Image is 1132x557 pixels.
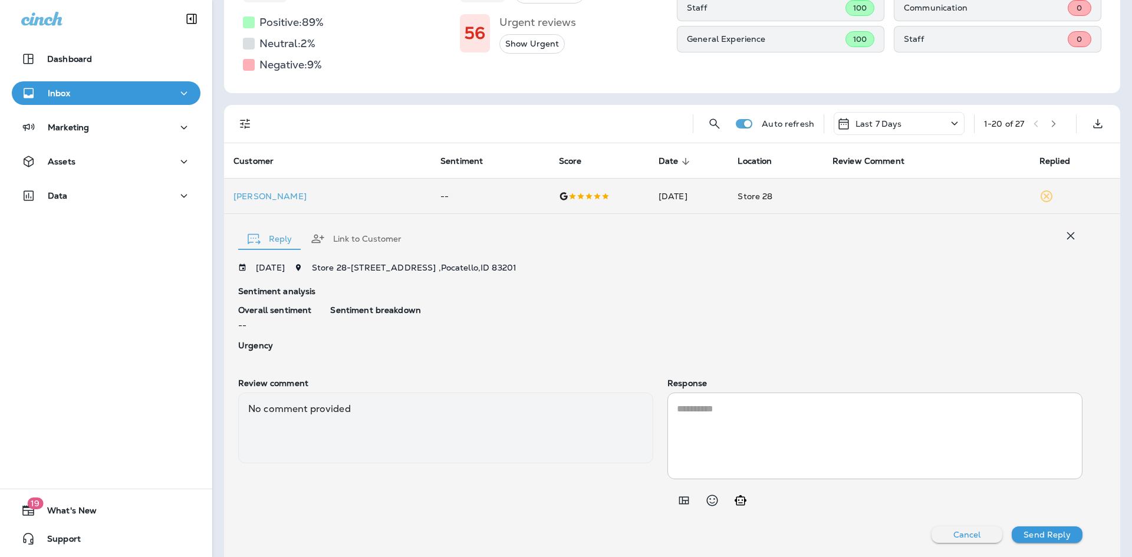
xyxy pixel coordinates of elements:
[238,305,311,331] div: --
[559,156,597,167] span: Score
[259,55,322,74] h5: Negative: 9 %
[984,119,1024,128] div: 1 - 20 of 27
[1077,3,1082,13] span: 0
[12,81,200,105] button: Inbox
[904,34,1068,44] p: Staff
[649,179,729,214] td: [DATE]
[27,497,43,509] span: 19
[48,191,68,200] p: Data
[12,150,200,173] button: Assets
[312,262,516,273] span: Store 28 - [STREET_ADDRESS] , Pocatello , ID 83201
[667,378,1082,388] p: Response
[855,119,902,128] p: Last 7 Days
[12,527,200,551] button: Support
[738,191,772,202] span: Store 28
[853,34,867,44] span: 100
[48,157,75,166] p: Assets
[672,489,696,512] button: Add in a premade template
[687,34,845,44] p: General Experience
[440,156,498,167] span: Sentiment
[1039,156,1070,166] span: Replied
[703,112,726,136] button: Search Reviews
[1086,112,1110,136] button: Export as CSV
[1012,526,1082,543] button: Send Reply
[301,217,411,260] button: Link to Customer
[233,192,422,201] div: Click to view Customer Drawer
[465,24,485,43] h1: 56
[12,116,200,139] button: Marketing
[559,156,582,166] span: Score
[832,156,920,167] span: Review Comment
[904,3,1068,12] p: Communication
[35,534,81,548] span: Support
[238,393,653,463] div: No comment provided
[729,489,752,512] button: Generate AI response
[12,184,200,207] button: Data
[499,13,576,32] h5: Urgent reviews
[238,341,311,350] p: Urgency
[238,305,311,315] p: Overall sentiment
[233,156,289,167] span: Customer
[330,305,1082,315] p: Sentiment breakdown
[47,54,92,64] p: Dashboard
[431,179,549,214] td: --
[233,112,257,136] button: Filters
[12,499,200,522] button: 19What's New
[238,378,653,388] p: Review comment
[853,3,867,13] span: 100
[48,88,70,98] p: Inbox
[1039,156,1085,167] span: Replied
[233,156,274,166] span: Customer
[259,13,324,32] h5: Positive: 89 %
[659,156,694,167] span: Date
[932,526,1002,543] button: Cancel
[233,192,422,201] p: [PERSON_NAME]
[832,156,904,166] span: Review Comment
[440,156,483,166] span: Sentiment
[35,506,97,520] span: What's New
[700,489,724,512] button: Select an emoji
[175,7,208,31] button: Collapse Sidebar
[12,47,200,71] button: Dashboard
[1077,34,1082,44] span: 0
[1024,530,1070,539] p: Send Reply
[953,530,981,539] p: Cancel
[738,156,772,166] span: Location
[238,286,1082,296] p: Sentiment analysis
[762,119,814,128] p: Auto refresh
[738,156,787,167] span: Location
[256,263,285,272] p: [DATE]
[48,123,89,132] p: Marketing
[659,156,679,166] span: Date
[687,3,845,12] p: Staff
[499,34,565,54] button: Show Urgent
[259,34,315,53] h5: Neutral: 2 %
[238,217,301,260] button: Reply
